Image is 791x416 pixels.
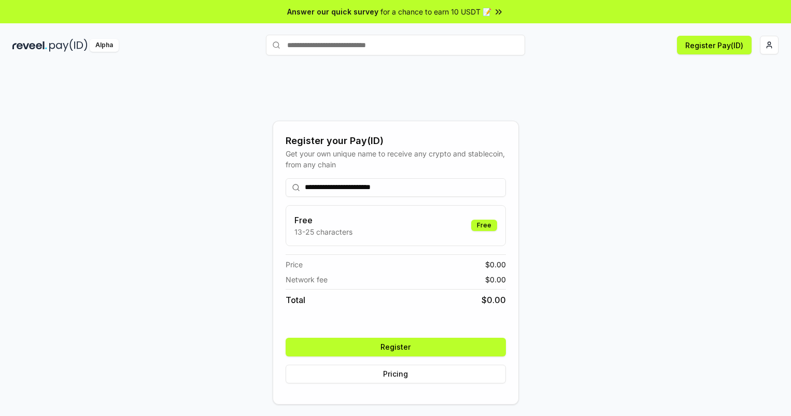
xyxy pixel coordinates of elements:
[485,274,506,285] span: $ 0.00
[287,6,378,17] span: Answer our quick survey
[482,294,506,306] span: $ 0.00
[286,338,506,356] button: Register
[49,39,88,52] img: pay_id
[286,365,506,383] button: Pricing
[380,6,491,17] span: for a chance to earn 10 USDT 📝
[90,39,119,52] div: Alpha
[286,134,506,148] div: Register your Pay(ID)
[485,259,506,270] span: $ 0.00
[286,148,506,170] div: Get your own unique name to receive any crypto and stablecoin, from any chain
[294,214,352,226] h3: Free
[677,36,752,54] button: Register Pay(ID)
[286,294,305,306] span: Total
[471,220,497,231] div: Free
[12,39,47,52] img: reveel_dark
[294,226,352,237] p: 13-25 characters
[286,259,303,270] span: Price
[286,274,328,285] span: Network fee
